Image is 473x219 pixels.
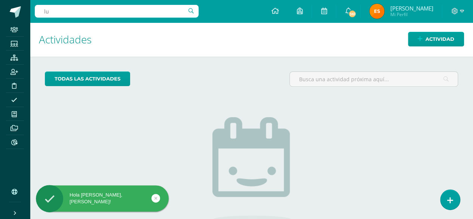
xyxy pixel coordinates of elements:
input: Busca un usuario... [35,5,199,18]
span: [PERSON_NAME] [390,4,433,12]
img: 12c5d93ae23a9266327d92c634ddc9ea.png [369,4,384,19]
a: todas las Actividades [45,72,130,86]
input: Busca una actividad próxima aquí... [290,72,458,86]
span: Mi Perfil [390,11,433,18]
div: Hola [PERSON_NAME], [PERSON_NAME]! [36,192,169,205]
span: Actividad [426,32,454,46]
h1: Actividades [39,22,464,57]
span: 361 [348,10,356,18]
a: Actividad [408,32,464,46]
